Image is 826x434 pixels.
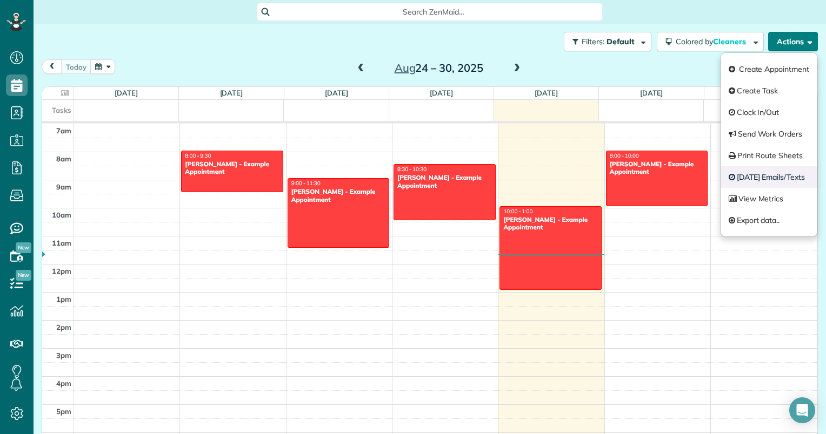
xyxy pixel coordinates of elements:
a: [DATE] Emails/Texts [721,166,817,188]
button: Filters: Default [564,32,651,51]
span: 7am [56,126,71,135]
span: Default [607,37,635,46]
div: [PERSON_NAME] - Example Appointment [291,188,386,204]
span: 9am [56,182,71,191]
button: Colored byCleaners [657,32,764,51]
span: New [16,270,31,281]
span: 3pm [56,351,71,360]
a: [DATE] [430,89,453,97]
a: [DATE] [220,89,243,97]
span: 12pm [52,267,71,275]
h2: 24 – 30, 2025 [371,62,507,74]
a: [DATE] [325,89,348,97]
div: [PERSON_NAME] - Example Appointment [397,174,492,189]
a: Print Route Sheets [721,145,817,166]
a: Filters: Default [558,32,651,51]
button: today [61,59,91,74]
a: Export data.. [721,209,817,231]
div: [PERSON_NAME] - Example Appointment [609,160,704,176]
a: View Metrics [721,188,817,209]
a: Create Task [721,80,817,101]
span: 1pm [56,295,71,303]
img: capterra_tracker.gif [34,418,34,418]
span: Filters: [582,37,604,46]
span: 5pm [56,407,71,416]
button: prev [42,59,62,74]
a: [DATE] [115,89,138,97]
a: [DATE] [535,89,558,97]
div: [PERSON_NAME] - Example Appointment [184,160,279,176]
span: 2pm [56,323,71,331]
a: [DATE] [640,89,663,97]
span: 8am [56,154,71,163]
button: Actions [768,32,818,51]
span: 11am [52,239,71,247]
a: Create Appointment [721,58,817,80]
span: Colored by [676,37,750,46]
span: Aug [395,61,416,74]
span: Tasks [52,106,71,114]
div: Open Intercom Messenger [789,397,815,423]
span: New [16,242,31,253]
span: 10:00 - 1:00 [503,208,532,215]
span: 8:30 - 10:30 [397,166,427,173]
span: 8:00 - 9:30 [185,152,211,159]
div: [PERSON_NAME] - Example Appointment [503,216,598,232]
a: Clock In/Out [721,101,817,123]
span: 10am [52,211,71,219]
a: Send Work Orders [721,123,817,145]
span: 9:00 - 11:30 [291,180,321,187]
span: 4pm [56,379,71,388]
span: 8:00 - 10:00 [610,152,639,159]
span: Cleaners [713,37,748,46]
